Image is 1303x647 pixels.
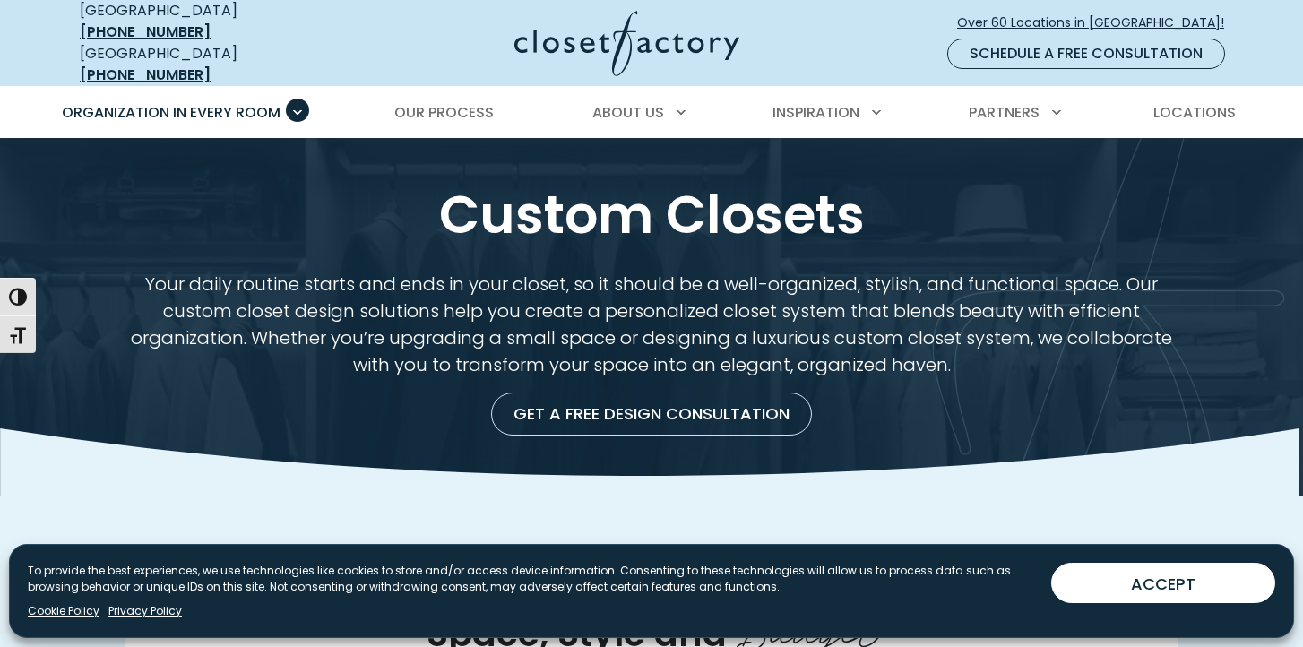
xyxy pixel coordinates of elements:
span: Over 60 Locations in [GEOGRAPHIC_DATA]! [957,13,1238,32]
a: Get a Free Design Consultation [491,393,812,436]
p: Your daily routine starts and ends in your closet, so it should be a well-organized, stylish, and... [125,271,1178,378]
a: Cookie Policy [28,603,99,619]
span: Partners [969,102,1040,123]
h1: Custom Closets [76,181,1227,249]
span: Organization in Every Room [62,102,280,123]
span: Locations [1153,102,1236,123]
p: To provide the best experiences, we use technologies like cookies to store and/or access device i... [28,563,1037,595]
span: Inspiration [772,102,859,123]
span: Our Process [394,102,494,123]
a: Over 60 Locations in [GEOGRAPHIC_DATA]! [956,7,1239,39]
span: About Us [592,102,664,123]
button: ACCEPT [1051,563,1275,603]
a: [PHONE_NUMBER] [80,22,211,42]
a: Schedule a Free Consultation [947,39,1225,69]
img: Closet Factory Logo [514,11,739,76]
a: [PHONE_NUMBER] [80,65,211,85]
div: [GEOGRAPHIC_DATA] [80,43,340,86]
a: Privacy Policy [108,603,182,619]
nav: Primary Menu [49,88,1254,138]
